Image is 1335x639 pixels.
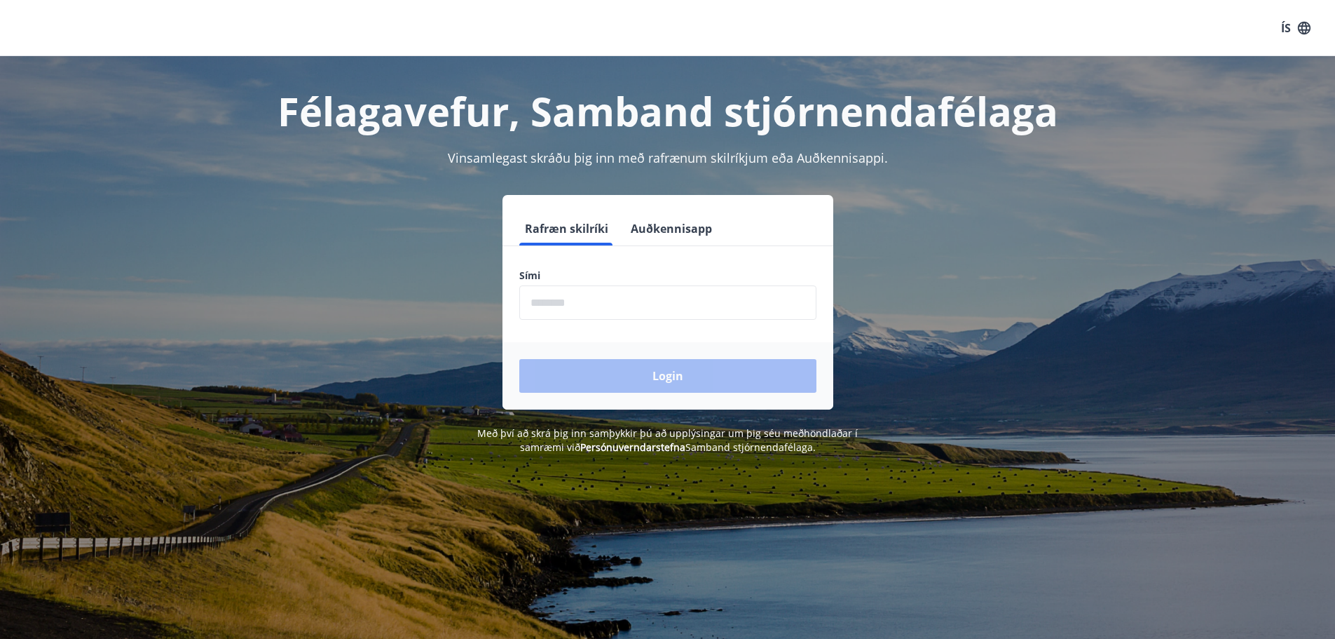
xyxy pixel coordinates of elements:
label: Sími [519,269,816,283]
button: Rafræn skilríki [519,212,614,245]
span: Með því að skrá þig inn samþykkir þú að upplýsingar um þig séu meðhöndlaðar í samræmi við Samband... [477,426,858,454]
span: Vinsamlegast skráðu þig inn með rafrænum skilríkjum eða Auðkennisappi. [448,149,888,166]
button: ÍS [1273,15,1318,41]
h1: Félagavefur, Samband stjórnendafélaga [180,84,1156,137]
a: Persónuverndarstefna [580,440,685,454]
button: Auðkennisapp [625,212,718,245]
